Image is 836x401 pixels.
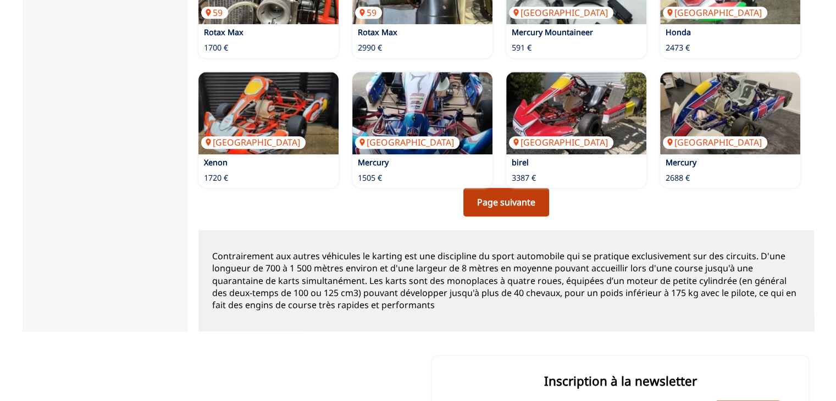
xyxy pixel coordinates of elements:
p: 591 € [512,42,532,53]
img: Xenon [198,72,339,154]
p: 2688 € [666,172,690,183]
p: 1720 € [204,172,228,183]
p: Inscription à la newsletter [459,372,781,389]
p: [GEOGRAPHIC_DATA] [355,136,459,148]
p: Contrairement aux autres véhicules le karting est une discipline du sport automobile qui se prati... [212,250,800,311]
a: birel[GEOGRAPHIC_DATA] [506,72,646,154]
p: 2473 € [666,42,690,53]
a: Honda [666,27,691,37]
p: 59 [355,7,382,19]
a: Mercury[GEOGRAPHIC_DATA] [660,72,800,154]
p: [GEOGRAPHIC_DATA] [201,136,306,148]
a: Rotax Max [204,27,243,37]
a: Mercury[GEOGRAPHIC_DATA] [352,72,492,154]
p: 1700 € [204,42,228,53]
p: 2990 € [358,42,382,53]
img: Mercury [352,72,492,154]
p: 59 [201,7,228,19]
p: [GEOGRAPHIC_DATA] [509,136,613,148]
a: Rotax Max [358,27,397,37]
p: [GEOGRAPHIC_DATA] [663,7,767,19]
a: Mercury Mountaineer [512,27,593,37]
a: Xenon[GEOGRAPHIC_DATA] [198,72,339,154]
a: Mercury [666,157,696,168]
p: 1505 € [358,172,382,183]
p: [GEOGRAPHIC_DATA] [663,136,767,148]
a: birel [512,157,529,168]
img: Mercury [660,72,800,154]
p: [GEOGRAPHIC_DATA] [509,7,613,19]
img: birel [506,72,646,154]
a: Page suivante [463,188,549,216]
p: 3387 € [512,172,536,183]
a: Mercury [358,157,389,168]
a: Xenon [204,157,228,168]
